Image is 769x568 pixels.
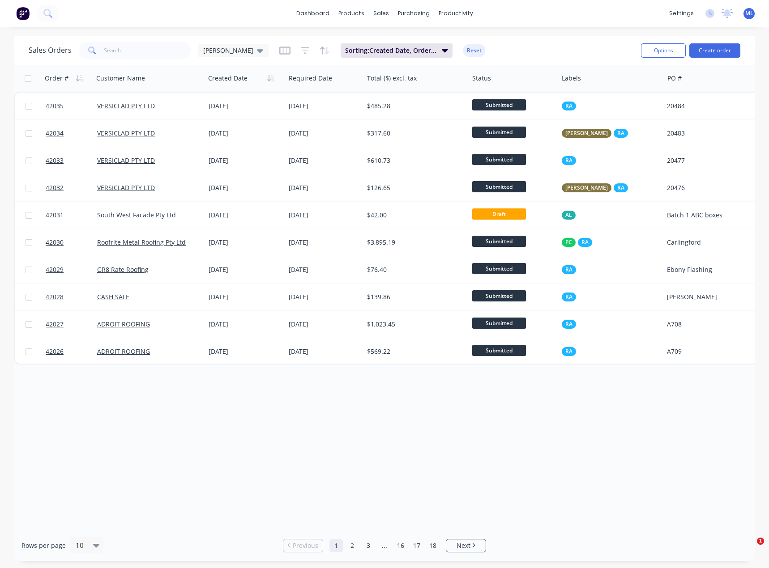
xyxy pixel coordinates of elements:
[21,541,66,550] span: Rows per page
[472,263,526,274] span: Submitted
[565,211,572,220] span: AL
[667,347,752,356] div: A709
[472,154,526,165] span: Submitted
[472,318,526,329] span: Submitted
[329,539,343,552] a: Page 1 is your current page
[46,311,97,338] a: 42027
[562,347,576,356] button: RA
[46,238,64,247] span: 42030
[289,102,360,110] div: [DATE]
[667,129,752,138] div: 20483
[209,320,282,329] div: [DATE]
[46,347,64,356] span: 42026
[562,183,628,192] button: [PERSON_NAME]RA
[562,320,576,329] button: RA
[367,320,460,329] div: $1,023.45
[565,265,572,274] span: RA
[565,292,572,301] span: RA
[97,347,150,356] a: ADROIT ROOFING
[667,211,752,220] div: Batch 1 ABC boxes
[367,347,460,356] div: $569.22
[289,129,360,138] div: [DATE]
[367,238,460,247] div: $3,895.19
[209,211,282,220] div: [DATE]
[203,46,253,55] span: [PERSON_NAME]
[97,156,155,165] a: VERSICLAD PTY LTD
[46,147,97,174] a: 42033
[565,320,572,329] span: RA
[45,74,68,83] div: Order #
[367,265,460,274] div: $76.40
[426,539,440,552] a: Page 18
[46,93,97,119] a: 42035
[367,183,460,192] div: $126.65
[667,320,752,329] div: A708
[97,238,186,246] a: Roofrite Metal Roofing Pty Ltd
[292,7,334,20] a: dashboard
[472,208,526,220] span: Draft
[289,238,360,247] div: [DATE]
[562,265,576,274] button: RA
[334,7,369,20] div: products
[617,129,624,138] span: RA
[562,292,576,301] button: RA
[367,102,460,110] div: $485.28
[667,265,752,274] div: Ebony Flashing
[362,539,375,552] a: Page 3
[209,292,282,301] div: [DATE]
[617,183,624,192] span: RA
[667,102,752,110] div: 20484
[434,7,478,20] div: productivity
[293,541,318,550] span: Previous
[667,183,752,192] div: 20476
[367,156,460,165] div: $610.73
[667,292,752,301] div: [PERSON_NAME]
[97,102,155,110] a: VERSICLAD PTY LTD
[279,539,490,552] ul: Pagination
[472,127,526,138] span: Submitted
[46,229,97,256] a: 42030
[289,74,332,83] div: Required Date
[209,238,282,247] div: [DATE]
[16,7,30,20] img: Factory
[472,74,491,83] div: Status
[378,539,391,552] a: Jump forward
[46,265,64,274] span: 42029
[289,292,360,301] div: [DATE]
[745,9,753,17] span: ML
[394,539,407,552] a: Page 16
[667,156,752,165] div: 20477
[562,156,576,165] button: RA
[46,211,64,220] span: 42031
[97,265,149,274] a: GR8 Rate Roofing
[29,46,72,55] h1: Sales Orders
[341,43,453,58] button: Sorting:Created Date, Order #
[565,129,608,138] span: [PERSON_NAME]
[209,183,282,192] div: [DATE]
[565,156,572,165] span: RA
[46,102,64,110] span: 42035
[472,236,526,247] span: Submitted
[410,539,423,552] a: Page 17
[472,181,526,192] span: Submitted
[757,538,764,545] span: 1
[46,292,64,301] span: 42028
[345,46,436,55] span: Sorting: Created Date, Order #
[46,284,97,310] a: 42028
[472,345,526,356] span: Submitted
[46,338,97,365] a: 42026
[289,211,360,220] div: [DATE]
[289,183,360,192] div: [DATE]
[472,290,526,301] span: Submitted
[565,183,608,192] span: [PERSON_NAME]
[562,129,628,138] button: [PERSON_NAME]RA
[97,129,155,137] a: VERSICLAD PTY LTD
[562,211,576,220] button: AL
[665,7,698,20] div: settings
[289,265,360,274] div: [DATE]
[46,183,64,192] span: 42032
[581,238,589,247] span: RA
[562,74,581,83] div: Labels
[472,99,526,110] span: Submitted
[689,43,740,58] button: Create order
